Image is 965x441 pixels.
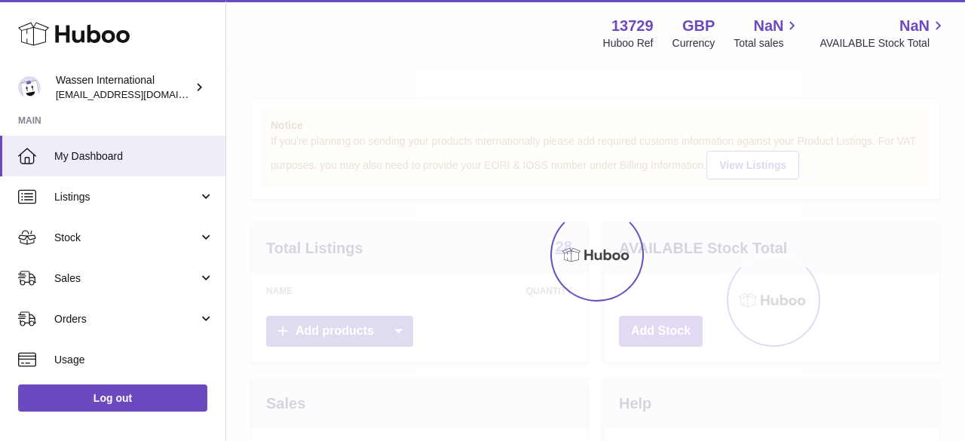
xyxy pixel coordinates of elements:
span: Sales [54,271,198,286]
div: Huboo Ref [603,36,654,51]
img: internalAdmin-13729@internal.huboo.com [18,76,41,99]
span: Orders [54,312,198,326]
strong: 13729 [611,16,654,36]
strong: GBP [682,16,715,36]
span: NaN [753,16,783,36]
span: Total sales [734,36,801,51]
a: NaN Total sales [734,16,801,51]
span: NaN [899,16,930,36]
span: [EMAIL_ADDRESS][DOMAIN_NAME] [56,88,222,100]
a: NaN AVAILABLE Stock Total [819,16,947,51]
span: Listings [54,190,198,204]
div: Currency [672,36,715,51]
span: Usage [54,353,214,367]
span: My Dashboard [54,149,214,164]
span: Stock [54,231,198,245]
div: Wassen International [56,73,191,102]
a: Log out [18,384,207,412]
span: AVAILABLE Stock Total [819,36,947,51]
